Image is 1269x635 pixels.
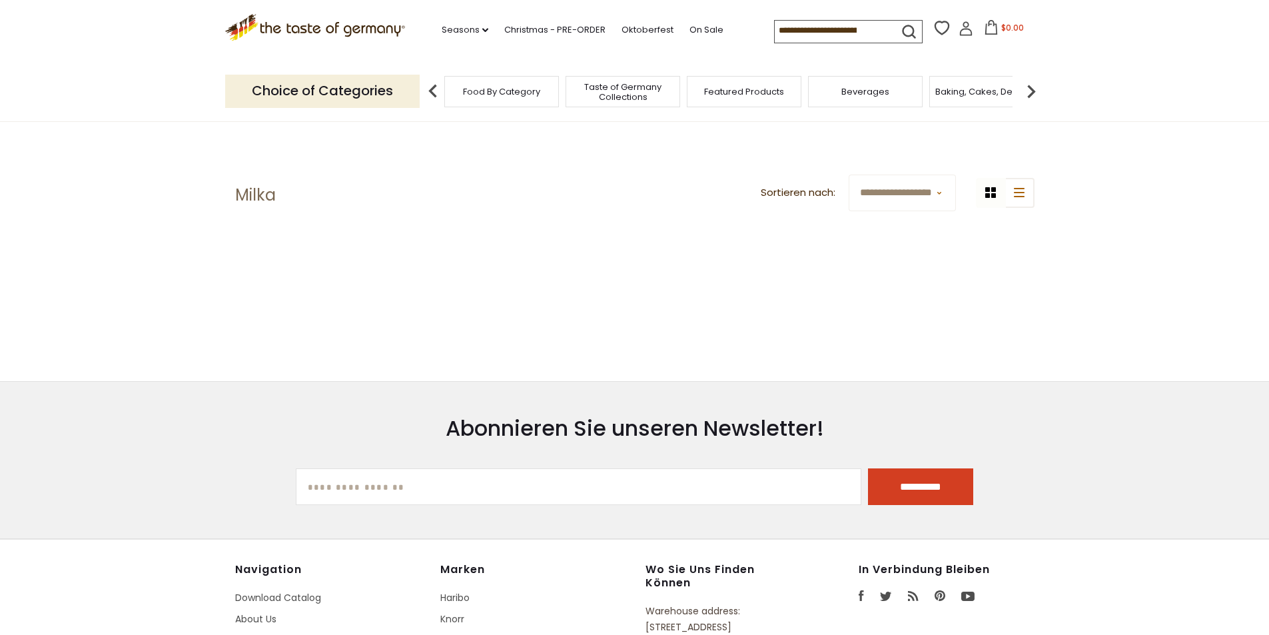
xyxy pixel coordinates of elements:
[225,75,420,107] p: Choice of Categories
[442,23,488,37] a: Seasons
[463,87,540,97] a: Food By Category
[841,87,889,97] a: Beverages
[689,23,723,37] a: On Sale
[504,23,606,37] a: Christmas - PRE-ORDER
[645,563,797,590] h4: Wo Sie uns finden können
[1018,78,1045,105] img: next arrow
[235,185,276,205] h1: Milka
[704,87,784,97] a: Featured Products
[976,20,1033,40] button: $0.00
[296,415,974,442] h3: Abonnieren Sie unseren Newsletter!
[622,23,673,37] a: Oktoberfest
[859,563,1035,576] h4: In Verbindung bleiben
[570,82,676,102] a: Taste of Germany Collections
[440,612,464,626] a: Knorr
[440,563,632,576] h4: Marken
[440,591,470,604] a: Haribo
[761,185,835,201] label: Sortieren nach:
[235,612,276,626] a: About Us
[935,87,1039,97] a: Baking, Cakes, Desserts
[1001,22,1024,33] span: $0.00
[235,591,321,604] a: Download Catalog
[420,78,446,105] img: previous arrow
[235,563,427,576] h4: Navigation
